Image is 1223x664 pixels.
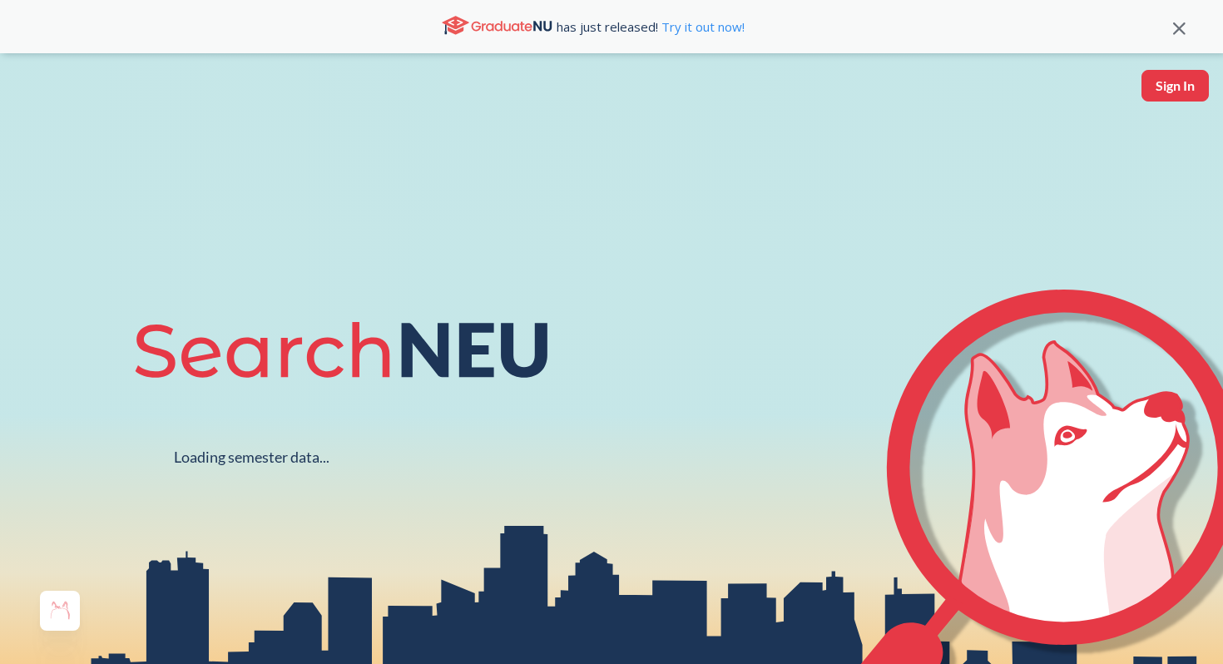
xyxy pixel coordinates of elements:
[174,448,329,467] div: Loading semester data...
[557,17,745,36] span: has just released!
[17,70,56,126] a: sandbox logo
[658,18,745,35] a: Try it out now!
[17,70,56,121] img: sandbox logo
[1141,70,1209,102] button: Sign In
